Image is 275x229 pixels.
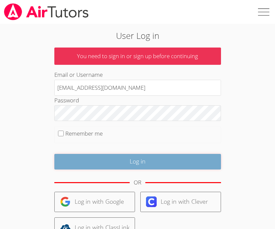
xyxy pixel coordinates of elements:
div: OR [134,178,141,187]
h2: User Log in [39,29,237,42]
a: Log in with Clever [140,192,221,212]
p: You need to sign in or sign up before continuing [54,48,221,65]
img: clever-logo-6eab21bc6e7a338710f1a6ff85c0baf02591cd810cc4098c63d3a4b26e2feb20.svg [146,196,157,207]
img: airtutors_banner-c4298cdbf04f3fff15de1276eac7730deb9818008684d7c2e4769d2f7ddbe033.png [3,3,89,20]
label: Email or Username [54,71,103,78]
label: Remember me [65,130,103,137]
img: google-logo-50288ca7cdecda66e5e0955fdab243c47b7ad437acaf1139b6f446037453330a.svg [60,196,71,207]
a: Log in with Google [54,192,135,212]
input: Log in [54,154,221,170]
label: Password [54,96,79,104]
